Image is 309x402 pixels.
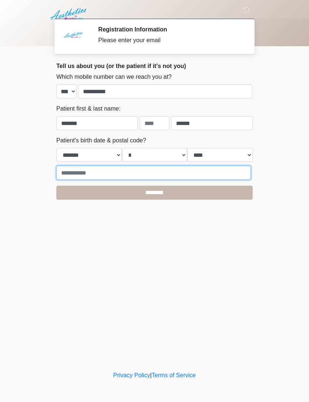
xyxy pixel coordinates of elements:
[98,36,242,45] div: Please enter your email
[56,136,146,145] label: Patient's birth date & postal code?
[62,26,84,48] img: Agent Avatar
[56,63,253,70] h2: Tell us about you (or the patient if it's not you)
[150,372,152,378] a: |
[113,372,150,378] a: Privacy Policy
[49,6,89,23] img: Aesthetics by Emediate Cure Logo
[98,26,242,33] h2: Registration Information
[56,72,172,81] label: Which mobile number can we reach you at?
[56,104,120,113] label: Patient first & last name:
[152,372,196,378] a: Terms of Service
